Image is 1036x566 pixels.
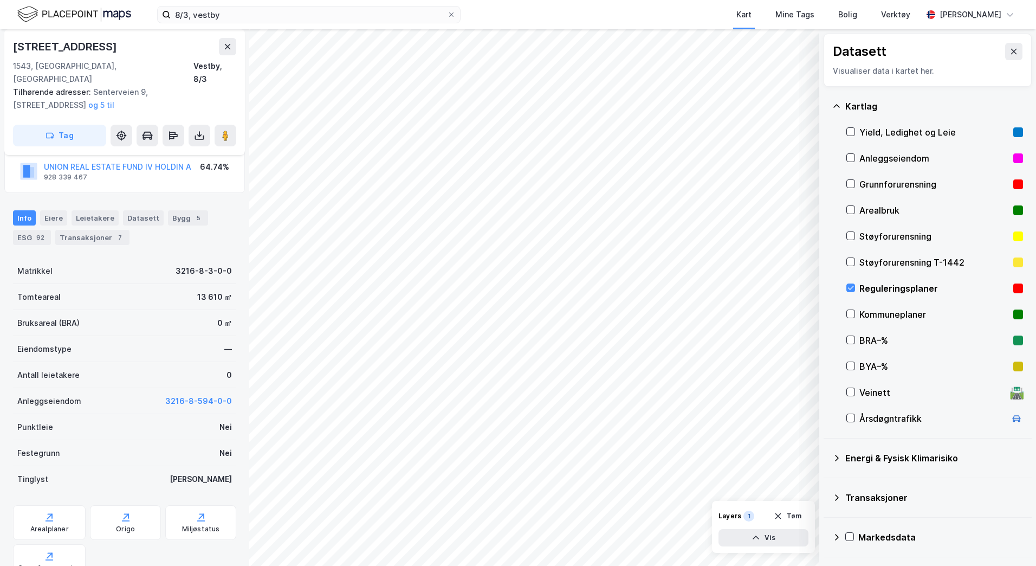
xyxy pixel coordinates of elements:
div: 7 [114,232,125,243]
div: Energi & Fysisk Klimarisiko [845,452,1023,465]
div: 92 [34,232,47,243]
div: Kartlag [845,100,1023,113]
div: Anleggseiendom [859,152,1009,165]
div: Yield, Ledighet og Leie [859,126,1009,139]
div: [PERSON_NAME] [170,473,232,486]
div: Årsdøgntrafikk [859,412,1006,425]
div: Punktleie [17,421,53,434]
div: Kart [736,8,752,21]
div: 1 [743,511,754,522]
div: Støyforurensning T-1442 [859,256,1009,269]
div: Vestby, 8/3 [193,60,236,86]
div: Transaksjoner [845,491,1023,504]
div: [STREET_ADDRESS] [13,38,119,55]
div: — [224,343,232,356]
div: Tomteareal [17,291,61,304]
div: 64.74% [200,160,229,173]
div: Info [13,210,36,226]
div: Grunnforurensning [859,178,1009,191]
input: Søk på adresse, matrikkel, gårdeiere, leietakere eller personer [171,7,447,23]
div: 5 [193,213,204,223]
div: 1543, [GEOGRAPHIC_DATA], [GEOGRAPHIC_DATA] [13,60,193,86]
div: Reguleringsplaner [859,282,1009,295]
button: 3216-8-594-0-0 [165,395,232,408]
div: Antall leietakere [17,369,80,382]
div: Visualiser data i kartet her. [833,65,1022,78]
div: 0 [226,369,232,382]
div: Transaksjoner [55,230,129,245]
button: Vis [718,529,808,546]
div: 13 610 ㎡ [197,291,232,304]
div: BRA–% [859,334,1009,347]
div: Bygg [168,210,208,226]
div: Eiendomstype [17,343,72,356]
div: Datasett [833,43,886,60]
div: Origo [116,525,135,533]
div: Layers [718,512,741,520]
iframe: Chat Widget [982,514,1036,566]
div: BYA–% [859,360,1009,373]
div: Tinglyst [17,473,48,486]
div: Bolig [838,8,857,21]
div: Kontrollprogram for chat [982,514,1036,566]
div: Festegrunn [17,447,60,460]
img: logo.f888ab2527a4732fd821a326f86c7f29.svg [17,5,131,24]
button: Tøm [767,507,808,525]
div: Veinett [859,386,1006,399]
div: Matrikkel [17,265,53,278]
div: 3216-8-3-0-0 [176,265,232,278]
div: 0 ㎡ [217,317,232,330]
div: Nei [219,447,232,460]
div: Eiere [40,210,67,226]
div: Mine Tags [775,8,814,21]
div: Arealbruk [859,204,1009,217]
div: Markedsdata [858,531,1023,544]
div: Nei [219,421,232,434]
div: Verktøy [881,8,910,21]
div: Bruksareal (BRA) [17,317,80,330]
div: Kommuneplaner [859,308,1009,321]
div: Arealplaner [30,525,69,533]
div: Anleggseiendom [17,395,81,408]
div: [PERSON_NAME] [940,8,1001,21]
div: ESG [13,230,51,245]
button: Tag [13,125,106,146]
div: Støyforurensning [859,230,1009,243]
span: Tilhørende adresser: [13,87,93,97]
div: Senterveien 9, [STREET_ADDRESS] [13,86,228,112]
div: Datasett [123,210,164,226]
div: 🛣️ [1009,385,1024,400]
div: 928 339 467 [44,173,87,182]
div: Leietakere [72,210,119,226]
div: Miljøstatus [182,525,220,533]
